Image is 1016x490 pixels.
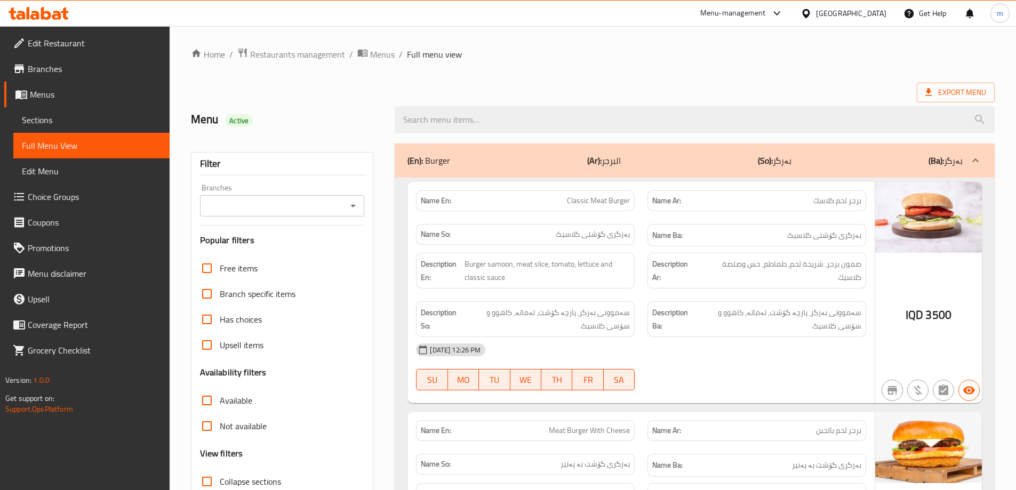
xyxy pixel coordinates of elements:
[28,62,161,75] span: Branches
[758,152,773,168] b: (So):
[370,48,395,61] span: Menus
[200,152,365,175] div: Filter
[220,339,263,351] span: Upsell items
[958,380,980,401] button: Available
[426,345,485,355] span: [DATE] 12:26 PM
[510,369,541,390] button: WE
[349,48,353,61] li: /
[816,7,886,19] div: [GEOGRAPHIC_DATA]
[22,114,161,126] span: Sections
[5,391,54,405] span: Get support on:
[483,372,506,388] span: TU
[28,267,161,280] span: Menu disclaimer
[421,195,451,206] strong: Name En:
[5,373,31,387] span: Version:
[13,133,170,158] a: Full Menu View
[515,372,537,388] span: WE
[191,48,225,61] a: Home
[695,306,861,332] span: سەموونی بەرگر، پارچە گۆشت، تەماتە، کاهوو و سۆسی کلاسیک
[452,372,475,388] span: MO
[929,152,944,168] b: (Ba):
[200,234,365,246] h3: Popular filters
[997,7,1003,19] span: m
[652,195,681,206] strong: Name Ar:
[608,372,630,388] span: SA
[220,313,262,326] span: Has choices
[28,344,161,357] span: Grocery Checklist
[237,47,345,61] a: Restaurants management
[416,369,447,390] button: SU
[875,182,982,253] img: %D8%A8%D8%B1%D9%83%D8%B1_%D9%84%D8%AD%D9%85_%D9%83%D9%84%D8%A7%D8%B3%D9%83638953506004079929.jpg
[4,312,170,338] a: Coverage Report
[220,420,267,432] span: Not available
[652,459,683,472] strong: Name Ba:
[33,373,50,387] span: 1.0.0
[549,425,630,436] span: Meat Burger With Cheese
[882,380,903,401] button: Not branch specific item
[567,195,630,206] span: Classic Meat Burger
[191,111,382,127] h2: Menu
[13,158,170,184] a: Edit Menu
[421,229,451,240] strong: Name So:
[421,459,451,470] strong: Name So:
[917,83,995,102] span: Export Menu
[465,258,630,284] span: Burger samoon, meat slice, tomato, lettuce and classic sauce
[30,88,161,101] span: Menus
[925,86,986,99] span: Export Menu
[13,107,170,133] a: Sections
[421,258,462,284] strong: Description En:
[787,229,861,242] span: بەرگری گۆشتی کلاسیک
[220,394,252,407] span: Available
[652,306,693,332] strong: Description Ba:
[5,402,73,416] a: Support.OpsPlatform
[346,198,361,213] button: Open
[220,287,295,300] span: Branch specific items
[929,154,963,167] p: بەرگر
[587,154,621,167] p: البرجر
[479,369,510,390] button: TU
[652,425,681,436] strong: Name Ar:
[28,293,161,306] span: Upsell
[758,154,791,167] p: بەرگر
[463,306,630,332] span: سەموونی بەرگر، پارچە گۆشت، تەماتە، کاهوو و سۆسی کلاسیک
[220,475,281,488] span: Collapse sections
[4,235,170,261] a: Promotions
[407,154,450,167] p: Burger
[4,261,170,286] a: Menu disclaimer
[925,304,951,325] span: 3500
[652,258,698,284] strong: Description Ar:
[4,286,170,312] a: Upsell
[407,152,423,168] b: (En):
[541,369,572,390] button: TH
[556,229,630,240] span: بەرگری گۆشتی کلاسیک
[792,459,861,472] span: بەرگری گۆشت بە پەنیر
[220,262,258,275] span: Free items
[250,48,345,61] span: Restaurants management
[933,380,954,401] button: Not has choices
[4,30,170,56] a: Edit Restaurant
[4,338,170,363] a: Grocery Checklist
[395,143,995,178] div: (En): Burger(Ar):البرجر(So):بەرگر(Ba):بەرگر
[200,366,267,379] h3: Availability filters
[4,184,170,210] a: Choice Groups
[28,318,161,331] span: Coverage Report
[604,369,635,390] button: SA
[28,242,161,254] span: Promotions
[28,190,161,203] span: Choice Groups
[421,306,461,332] strong: Description So:
[813,195,861,206] span: برجر لحم كلاسك
[4,210,170,235] a: Coupons
[561,459,630,470] span: بەرگری گۆشت بە پەنیر
[577,372,599,388] span: FR
[225,114,253,127] div: Active
[546,372,568,388] span: TH
[421,372,443,388] span: SU
[28,216,161,229] span: Coupons
[399,48,403,61] li: /
[906,304,923,325] span: IQD
[4,56,170,82] a: Branches
[816,425,861,436] span: برجر لحم بالجبن
[200,447,243,460] h3: View filters
[907,380,929,401] button: Purchased item
[572,369,603,390] button: FR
